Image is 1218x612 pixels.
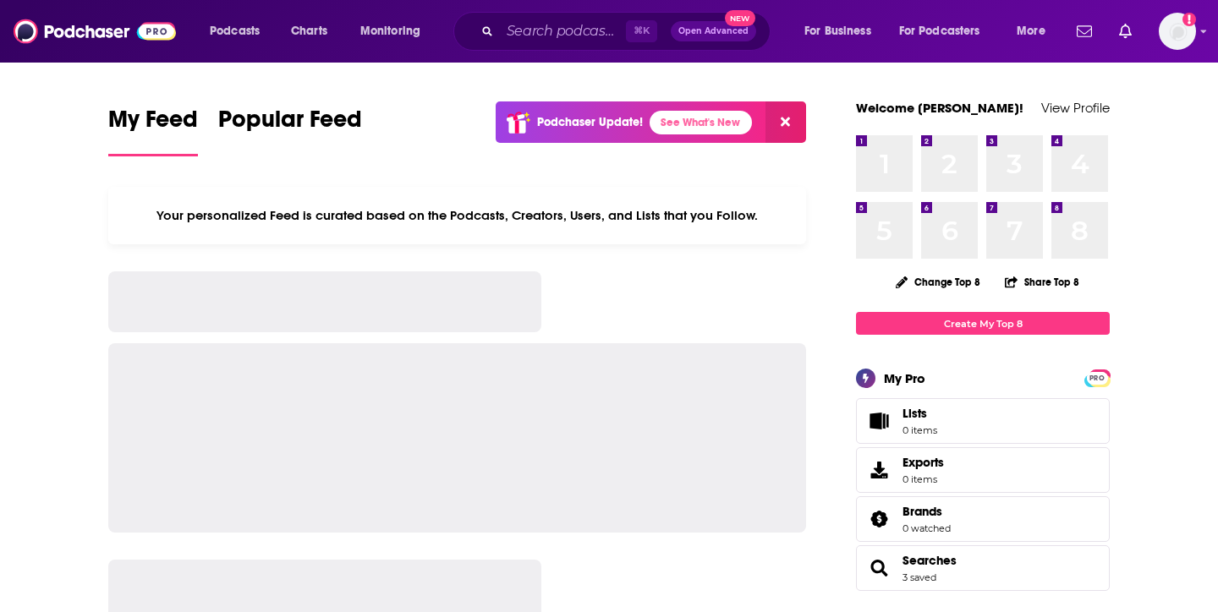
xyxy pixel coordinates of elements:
[862,409,896,433] span: Lists
[899,19,980,43] span: For Podcasters
[903,424,937,436] span: 0 items
[218,105,362,156] a: Popular Feed
[793,18,892,45] button: open menu
[1182,13,1196,26] svg: Add a profile image
[626,20,657,42] span: ⌘ K
[1005,18,1067,45] button: open menu
[348,18,442,45] button: open menu
[650,111,752,134] a: See What's New
[903,553,957,568] a: Searches
[856,496,1110,542] span: Brands
[888,18,1005,45] button: open menu
[1087,372,1107,385] span: PRO
[903,455,944,470] span: Exports
[862,556,896,580] a: Searches
[1159,13,1196,50] button: Show profile menu
[903,473,944,485] span: 0 items
[108,105,198,156] a: My Feed
[884,370,925,386] div: My Pro
[469,12,787,51] div: Search podcasts, credits, & more...
[903,522,951,534] a: 0 watched
[1017,19,1045,43] span: More
[537,115,643,129] p: Podchaser Update!
[1159,13,1196,50] img: User Profile
[108,187,806,244] div: Your personalized Feed is curated based on the Podcasts, Creators, Users, and Lists that you Follow.
[360,19,420,43] span: Monitoring
[108,105,198,144] span: My Feed
[500,18,626,45] input: Search podcasts, credits, & more...
[671,21,756,41] button: Open AdvancedNew
[856,312,1110,335] a: Create My Top 8
[903,504,951,519] a: Brands
[804,19,871,43] span: For Business
[856,398,1110,444] a: Lists
[1087,371,1107,384] a: PRO
[218,105,362,144] span: Popular Feed
[1004,265,1080,298] button: Share Top 8
[678,27,749,36] span: Open Advanced
[856,545,1110,591] span: Searches
[886,271,990,292] button: Change Top 8
[856,100,1023,116] a: Welcome [PERSON_NAME]!
[903,571,936,583] a: 3 saved
[198,18,282,45] button: open menu
[903,406,927,421] span: Lists
[14,15,176,47] img: Podchaser - Follow, Share and Rate Podcasts
[856,447,1110,493] a: Exports
[291,19,327,43] span: Charts
[903,504,942,519] span: Brands
[1041,100,1110,116] a: View Profile
[903,406,937,421] span: Lists
[210,19,260,43] span: Podcasts
[862,507,896,531] a: Brands
[1070,17,1099,46] a: Show notifications dropdown
[1112,17,1138,46] a: Show notifications dropdown
[862,458,896,482] span: Exports
[280,18,337,45] a: Charts
[1159,13,1196,50] span: Logged in as sashagoldin
[725,10,755,26] span: New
